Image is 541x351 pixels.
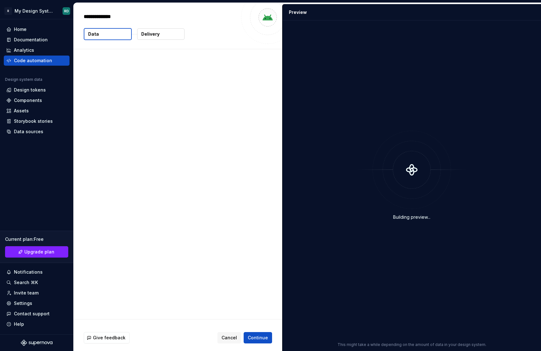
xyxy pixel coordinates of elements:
div: Invite team [14,290,39,296]
a: Assets [4,106,70,116]
button: Give feedback [84,332,130,343]
a: Components [4,95,70,105]
a: Settings [4,298,70,308]
button: Help [4,319,70,329]
div: Documentation [14,37,48,43]
button: Notifications [4,267,70,277]
div: Help [14,321,24,327]
a: Documentation [4,35,70,45]
div: My Design System [15,8,55,14]
span: Upgrade plan [24,249,54,255]
button: Contact support [4,309,70,319]
a: Storybook stories [4,116,70,126]
div: Design system data [5,77,42,82]
a: Code automation [4,56,70,66]
div: Contact support [14,311,50,317]
button: Continue [244,332,272,343]
div: Preview [289,9,307,15]
svg: Supernova Logo [21,340,52,346]
div: Current plan : Free [5,236,68,242]
div: Components [14,97,42,104]
span: Cancel [222,335,237,341]
div: R [4,7,12,15]
div: Storybook stories [14,118,53,124]
div: Data sources [14,128,43,135]
p: Data [88,31,99,37]
a: Invite team [4,288,70,298]
div: Search ⌘K [14,279,38,286]
p: Delivery [141,31,160,37]
a: Home [4,24,70,34]
div: Notifications [14,269,43,275]
button: Search ⌘K [4,277,70,288]
a: Upgrade plan [5,246,68,258]
span: Continue [248,335,268,341]
div: Design tokens [14,87,46,93]
a: Data sources [4,127,70,137]
p: This might take a while depending on the amount of data in your design system. [337,342,486,347]
button: Data [84,28,132,40]
a: Design tokens [4,85,70,95]
a: Analytics [4,45,70,55]
button: RMy Design SystemRD [1,4,72,18]
div: Settings [14,300,32,306]
div: Code automation [14,57,52,64]
div: Home [14,26,27,33]
div: Building preview... [393,214,430,220]
div: Assets [14,108,29,114]
button: Delivery [137,28,185,40]
div: Analytics [14,47,34,53]
button: Cancel [217,332,241,343]
div: RD [64,9,69,14]
span: Give feedback [93,335,125,341]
